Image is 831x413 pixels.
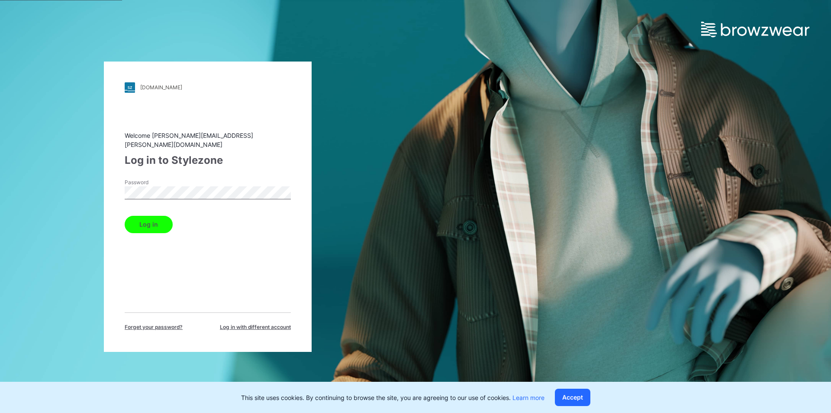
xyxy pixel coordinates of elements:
[140,84,182,91] div: [DOMAIN_NAME]
[220,323,291,331] span: Log in with different account
[125,323,183,331] span: Forget your password?
[125,82,135,93] img: stylezone-logo.562084cfcfab977791bfbf7441f1a819.svg
[125,153,291,168] div: Log in to Stylezone
[512,394,544,401] a: Learn more
[555,389,590,406] button: Accept
[125,131,291,149] div: Welcome [PERSON_NAME][EMAIL_ADDRESS][PERSON_NAME][DOMAIN_NAME]
[125,82,291,93] a: [DOMAIN_NAME]
[125,179,185,186] label: Password
[241,393,544,402] p: This site uses cookies. By continuing to browse the site, you are agreeing to our use of cookies.
[701,22,809,37] img: browzwear-logo.e42bd6dac1945053ebaf764b6aa21510.svg
[125,216,173,233] button: Log in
